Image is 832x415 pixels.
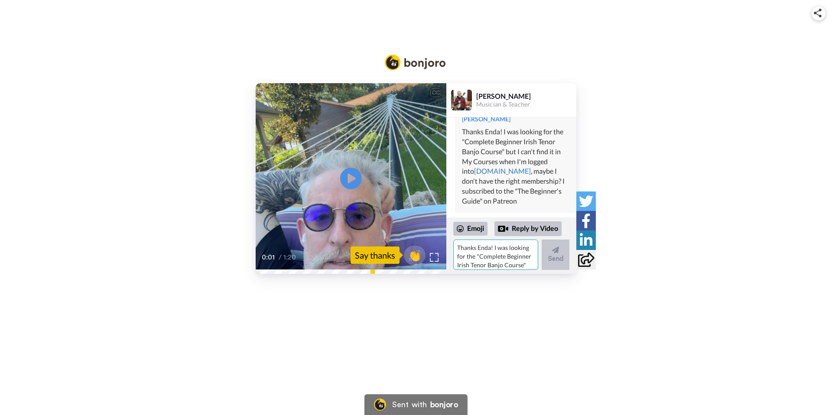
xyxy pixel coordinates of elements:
[451,90,472,110] img: Profile Image
[404,248,426,262] span: 👏
[453,222,487,236] div: Emoji
[262,252,277,263] span: 0:01
[814,9,822,17] img: ic_share.svg
[474,167,531,175] a: [DOMAIN_NAME]
[462,127,569,206] div: Thanks Enda! I was looking for the "Complete Beginner Irish Tenor Banjo Course" but I can't find ...
[385,55,445,70] img: Bonjoro Logo
[542,240,569,270] button: Send
[476,92,576,100] div: [PERSON_NAME]
[279,252,282,263] span: /
[476,101,576,108] div: Musician & Teacher
[283,252,299,263] span: 1:20
[351,246,400,264] div: Say thanks
[404,246,426,265] button: 👏
[494,221,562,236] div: Reply by Video
[462,115,569,123] div: [PERSON_NAME]
[430,88,441,97] div: CC
[430,253,439,262] img: Full screen
[498,224,508,234] div: Reply by Video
